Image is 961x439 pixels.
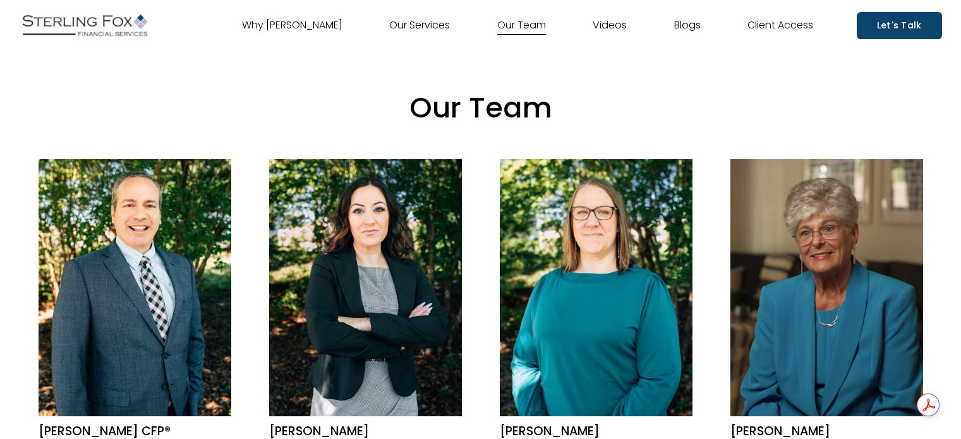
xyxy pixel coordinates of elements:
a: Our Team [497,15,546,35]
a: Our Services [389,15,450,35]
a: Why [PERSON_NAME] [242,15,342,35]
a: Videos [593,15,627,35]
a: Client Access [747,15,813,35]
a: Let's Talk [857,12,942,39]
p: Our Team [39,83,923,134]
a: Blogs [674,15,701,35]
img: Sterling Fox Financial Services [19,9,150,41]
img: Robert W. Volpe CFP® [39,159,231,417]
img: Kerri Pait [500,159,692,417]
img: Lisa M. Coello [269,159,462,417]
